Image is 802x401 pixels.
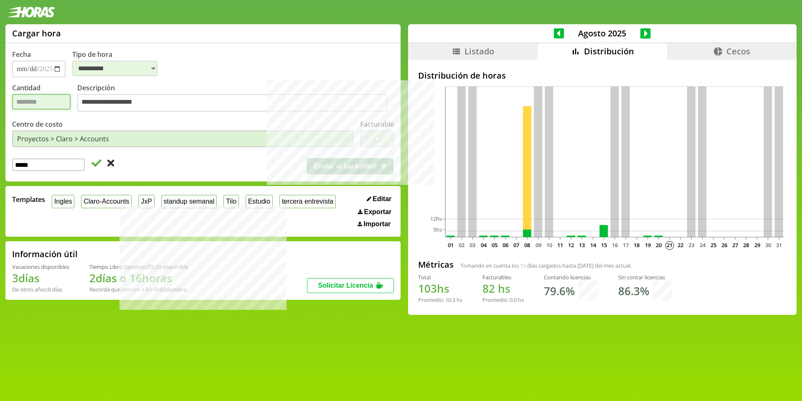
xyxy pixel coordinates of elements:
div: Promedio: hs [482,296,524,304]
span: Importar [363,220,391,228]
button: Ingles [52,195,74,208]
h2: Información útil [12,248,78,260]
b: Diciembre [160,286,186,293]
textarea: Descripción [77,94,387,112]
input: Cantidad [12,94,71,110]
text: 20 [656,241,662,249]
text: 16 [612,241,618,249]
span: Editar [373,195,391,203]
h1: hs [482,281,524,296]
span: 103 [418,281,437,296]
text: 17 [623,241,629,249]
span: Agosto 2025 [564,28,640,39]
button: Exportar [355,208,394,216]
text: 19 [645,241,650,249]
span: Listado [464,46,494,57]
div: Facturables [482,273,524,281]
text: 25 [711,241,716,249]
span: Cecos [726,46,750,57]
text: 05 [492,241,497,249]
span: 10 [520,262,526,269]
text: 08 [524,241,530,249]
div: Promedio: hs [418,296,462,304]
text: 03 [470,241,475,249]
text: 30 [765,241,771,249]
label: Fecha [12,50,31,59]
h2: Distribución de horas [418,70,787,81]
text: 26 [721,241,727,249]
text: 12 [568,241,574,249]
label: Descripción [77,83,394,114]
button: Estudio [246,195,273,208]
label: Facturable [360,120,394,129]
div: Total [418,273,462,281]
div: Tiempo Libre Optativo (TiLO) disponible [89,263,188,271]
text: 06 [503,241,508,249]
text: 15 [601,241,607,249]
text: 23 [688,241,694,249]
button: tercera entrevista [279,195,336,208]
img: logotipo [7,7,55,18]
div: Proyectos > Claro > Accounts [17,134,109,143]
div: Recordá que vencen a fin de [89,286,188,293]
text: 21 [667,241,673,249]
label: Tipo de hora [72,50,164,77]
tspan: 5hs [433,226,442,233]
h1: 3 días [12,271,69,286]
button: standup semanal [161,195,217,208]
div: Vacaciones disponibles [12,263,69,271]
button: Editar [364,195,394,203]
text: 18 [634,241,640,249]
h1: hs [418,281,462,296]
text: 24 [699,241,706,249]
text: 02 [459,241,464,249]
div: Contando licencias [544,273,598,281]
label: Centro de costo [12,120,63,129]
text: 01 [448,241,454,249]
span: Distribución [584,46,634,57]
text: 04 [481,241,487,249]
h1: 79.6 % [544,284,575,299]
select: Tipo de hora [72,61,157,76]
span: 0.0 [510,296,517,304]
button: Claro-Accounts [81,195,132,208]
label: Cantidad [12,83,77,114]
h1: Cargar hora [12,28,61,39]
span: 10.3 [445,296,455,304]
text: 09 [536,241,541,249]
tspan: 12hs [430,215,442,223]
text: 10 [546,241,552,249]
div: De otros años: 0 días [12,286,69,293]
div: Sin contar licencias [618,273,673,281]
button: Solicitar Licencia [307,278,394,293]
span: Exportar [364,208,392,216]
text: 13 [579,241,585,249]
span: 82 [482,281,495,296]
span: Tomando en cuenta los días cargados hasta [DATE] del mes actual. [460,262,632,269]
span: Solicitar Licencia [318,282,373,289]
button: JxP [138,195,154,208]
text: 11 [557,241,563,249]
text: 27 [732,241,738,249]
text: 14 [590,241,596,249]
button: Tilo [223,195,239,208]
text: 29 [754,241,760,249]
span: Templates [12,195,45,204]
text: 31 [776,241,782,249]
h1: 2 días o 16 horas [89,271,188,286]
text: 22 [678,241,683,249]
h2: Métricas [418,259,454,270]
text: 28 [743,241,749,249]
text: 07 [513,241,519,249]
h1: 86.3 % [618,284,649,299]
